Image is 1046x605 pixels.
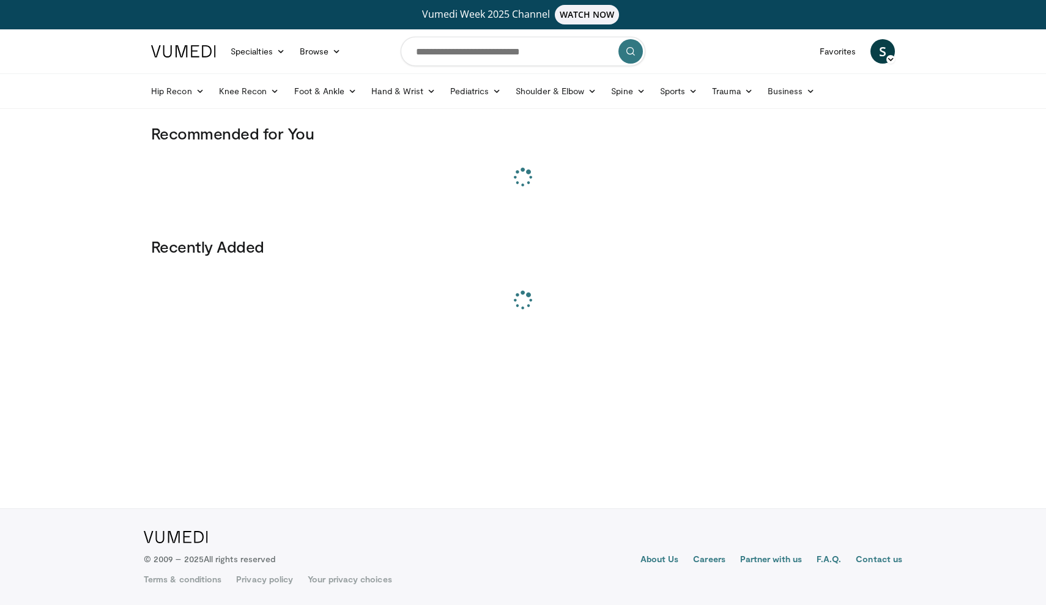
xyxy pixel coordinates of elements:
a: F.A.Q. [817,553,841,568]
img: VuMedi Logo [144,531,208,543]
a: Knee Recon [212,79,287,103]
a: Sports [653,79,705,103]
a: Pediatrics [443,79,508,103]
input: Search topics, interventions [401,37,645,66]
a: Browse [292,39,349,64]
a: Terms & conditions [144,573,221,585]
a: Spine [604,79,652,103]
a: Business [760,79,823,103]
a: Hand & Wrist [364,79,443,103]
a: Your privacy choices [308,573,391,585]
a: Privacy policy [236,573,293,585]
a: Trauma [705,79,760,103]
span: All rights reserved [204,554,275,564]
a: Partner with us [740,553,802,568]
a: Vumedi Week 2025 ChannelWATCH NOW [153,5,893,24]
a: Shoulder & Elbow [508,79,604,103]
span: WATCH NOW [555,5,620,24]
a: Favorites [812,39,863,64]
p: © 2009 – 2025 [144,553,275,565]
h3: Recently Added [151,237,895,256]
a: S [870,39,895,64]
a: Contact us [856,553,902,568]
a: Hip Recon [144,79,212,103]
a: Specialties [223,39,292,64]
a: Careers [693,553,725,568]
a: Foot & Ankle [287,79,365,103]
img: VuMedi Logo [151,45,216,58]
h3: Recommended for You [151,124,895,143]
a: About Us [640,553,679,568]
